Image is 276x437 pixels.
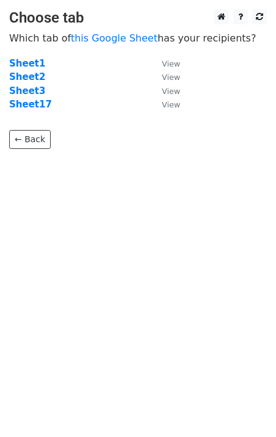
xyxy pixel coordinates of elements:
[162,73,180,82] small: View
[162,100,180,109] small: View
[162,87,180,96] small: View
[9,99,52,110] a: Sheet17
[9,32,267,45] p: Which tab of has your recipients?
[150,58,180,69] a: View
[150,85,180,96] a: View
[9,71,45,82] a: Sheet2
[9,85,45,96] a: Sheet3
[150,99,180,110] a: View
[150,71,180,82] a: View
[162,59,180,68] small: View
[9,58,45,69] a: Sheet1
[9,130,51,149] a: ← Back
[9,9,267,27] h3: Choose tab
[71,32,158,44] a: this Google Sheet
